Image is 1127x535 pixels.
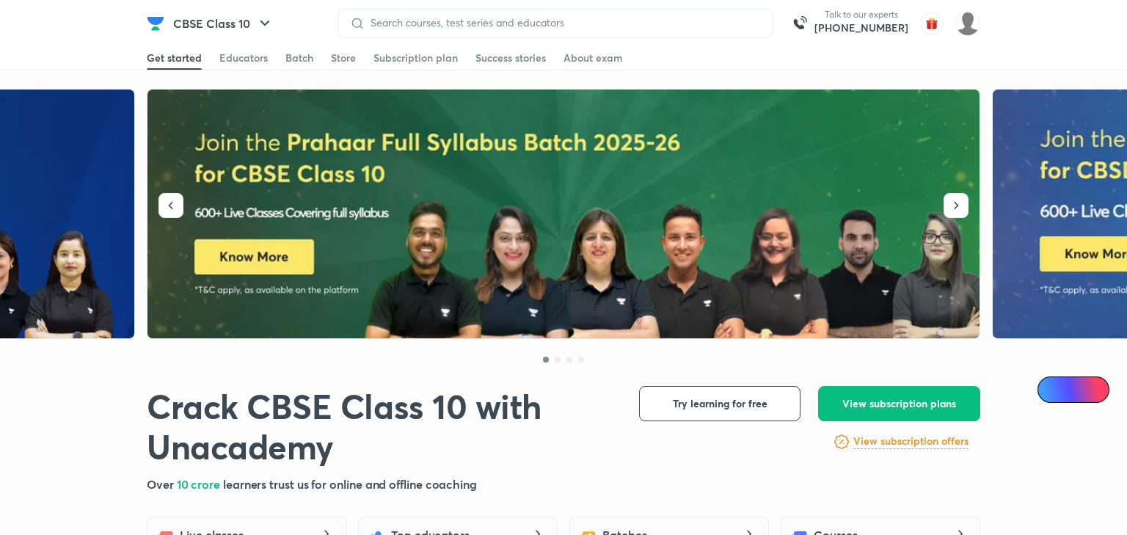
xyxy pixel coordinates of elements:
div: Batch [285,51,313,65]
a: Ai Doubts [1037,376,1109,403]
img: Company Logo [147,15,164,32]
div: Success stories [475,51,546,65]
button: CBSE Class 10 [164,9,282,38]
img: Vivek Patil [955,11,980,36]
h1: Crack CBSE Class 10 with Unacademy [147,386,616,467]
a: View subscription offers [853,433,969,451]
span: learners trust us for online and offline coaching [223,476,477,492]
span: View subscription plans [842,396,956,411]
img: avatar [920,12,944,35]
a: About exam [563,46,623,70]
img: call-us [785,9,814,38]
span: Ai Doubts [1062,384,1101,396]
div: Subscription plan [373,51,458,65]
p: Talk to our experts [814,9,908,21]
button: View subscription plans [818,386,980,421]
div: Store [331,51,356,65]
div: About exam [563,51,623,65]
div: Educators [219,51,268,65]
input: Search courses, test series and educators [365,17,761,29]
img: Icon [1046,384,1058,396]
span: 10 crore [177,476,223,492]
a: Subscription plan [373,46,458,70]
a: Get started [147,46,202,70]
span: Try learning for free [673,396,767,411]
a: Educators [219,46,268,70]
h6: View subscription offers [853,434,969,449]
div: Get started [147,51,202,65]
a: Store [331,46,356,70]
button: Try learning for free [639,386,800,421]
a: Batch [285,46,313,70]
a: Success stories [475,46,546,70]
a: [PHONE_NUMBER] [814,21,908,35]
span: Over [147,476,177,492]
